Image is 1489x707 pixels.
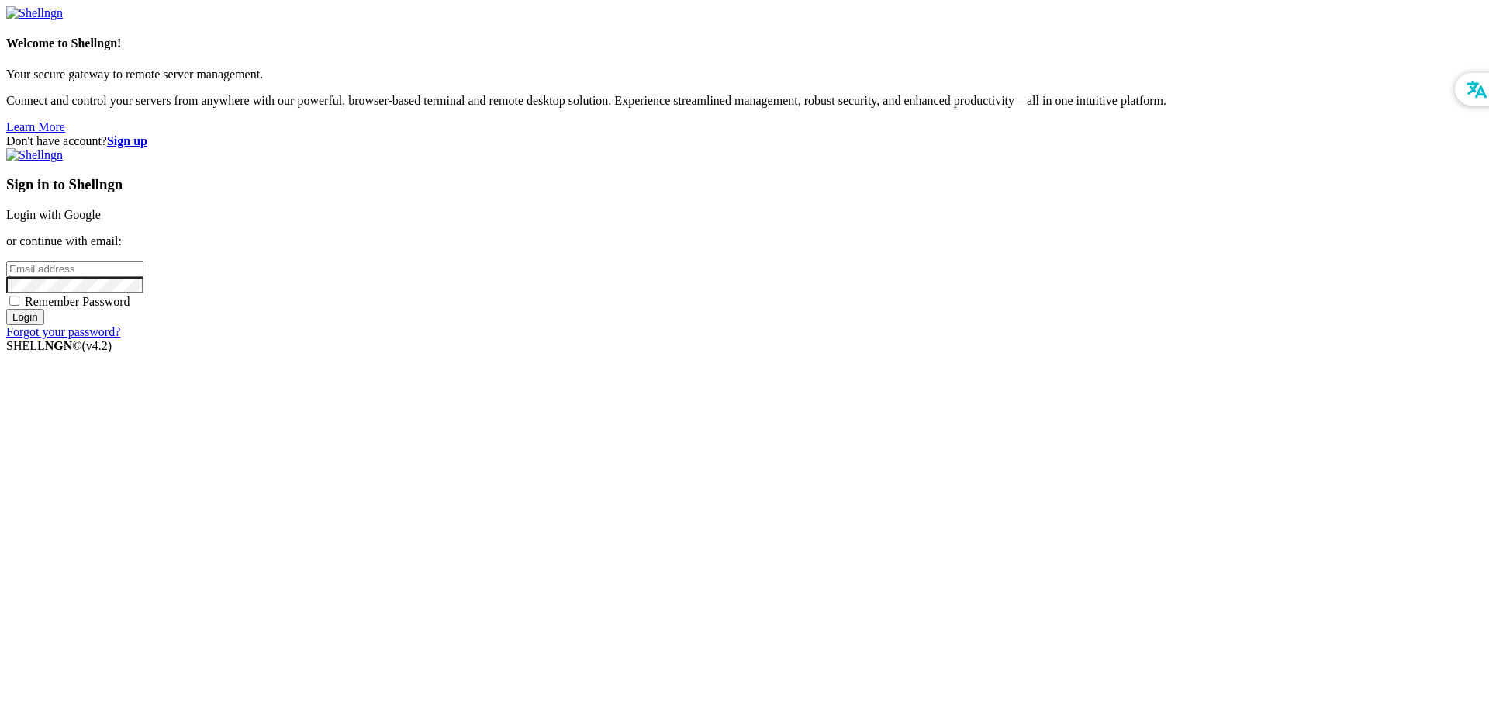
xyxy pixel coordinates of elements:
img: Shellngn [6,148,63,162]
input: Remember Password [9,296,19,306]
h3: Sign in to Shellngn [6,176,1483,193]
p: Connect and control your servers from anywhere with our powerful, browser-based terminal and remo... [6,94,1483,108]
p: or continue with email: [6,234,1483,248]
span: SHELL © [6,339,112,352]
a: Forgot your password? [6,325,120,338]
b: NGN [45,339,73,352]
a: Learn More [6,120,65,133]
img: Shellngn [6,6,63,20]
p: Your secure gateway to remote server management. [6,68,1483,81]
h4: Welcome to Shellngn! [6,36,1483,50]
div: Don't have account? [6,134,1483,148]
a: Login with Google [6,208,101,221]
input: Login [6,309,44,325]
span: Remember Password [25,295,130,308]
span: 4.2.0 [82,339,112,352]
input: Email address [6,261,143,277]
a: Sign up [107,134,147,147]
